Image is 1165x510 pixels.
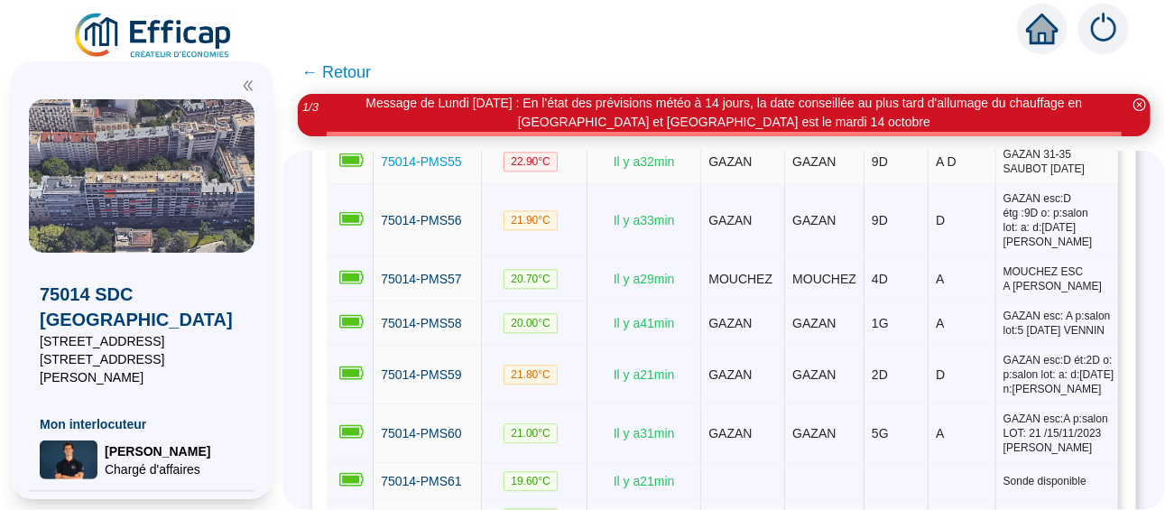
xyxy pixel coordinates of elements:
span: Mon interlocuteur [40,415,244,433]
span: Il y a 41 min [614,316,675,330]
span: 75014-PMS60 [381,426,462,440]
span: 75014-PMS58 [381,316,462,330]
span: Il y a 31 min [614,426,675,440]
a: 75014-PMS61 [381,472,462,491]
span: 5G [872,426,889,440]
span: Sonde disponible [1003,474,1116,488]
a: 75014-PMS60 [381,424,462,443]
span: MOUCHEZ ESC A [PERSON_NAME] [1003,264,1116,293]
span: 20.00 °C [504,313,558,333]
a: 75014-PMS56 [381,211,462,230]
span: 75014-PMS61 [381,474,462,488]
span: GAZAN [792,213,836,227]
span: 9D [872,154,888,169]
span: A [936,426,944,440]
span: A [936,272,944,286]
span: GAZAN [708,154,752,169]
span: [PERSON_NAME] [105,442,210,460]
span: 9D [872,213,888,227]
span: 75014-PMS57 [381,272,462,286]
span: GAZAN esc:D ét:2D o: p:salon lot: a: d:[DATE] n:[PERSON_NAME] [1003,353,1116,396]
span: GAZAN [708,316,752,330]
span: 21.80 °C [504,365,558,385]
span: 21.00 °C [504,423,558,443]
span: double-left [242,79,254,92]
i: 1 / 3 [302,100,319,114]
span: GAZAN [792,154,836,169]
a: 75014-PMS55 [381,153,462,172]
img: alerts [1078,4,1129,54]
span: MOUCHEZ [792,272,856,286]
span: GAZAN [792,367,836,382]
span: close-circle [1133,98,1146,111]
span: Il y a 32 min [614,154,675,169]
span: 4D [872,272,888,286]
span: 21.90 °C [504,210,558,230]
span: D [936,367,945,382]
span: 2D [872,367,888,382]
span: 19.60 °C [504,471,558,491]
span: GAZAN 31-35 SAUBOT [DATE] [1003,147,1116,176]
span: Il y a 21 min [614,367,675,382]
span: 20.70 °C [504,269,558,289]
span: ← Retour [301,60,371,85]
span: GAZAN esc:D étg :9D o: p:salon lot: a: d:[DATE] [PERSON_NAME] [1003,191,1116,249]
span: Il y a 21 min [614,474,675,488]
span: GAZAN [792,316,836,330]
span: MOUCHEZ [708,272,772,286]
span: Il y a 33 min [614,213,675,227]
span: 75014-PMS59 [381,367,462,382]
span: GAZAN [708,213,752,227]
span: GAZAN [708,367,752,382]
span: GAZAN esc:A p:salon LOT: 21 /15/11/2023 [PERSON_NAME] [1003,412,1116,455]
span: 22.90 °C [504,152,558,172]
span: 75014-PMS56 [381,213,462,227]
a: 75014-PMS58 [381,314,462,333]
span: Il y a 29 min [614,272,675,286]
span: GAZAN esc: A p:salon lot:5 [DATE] VENNIN [1003,309,1116,338]
span: D [936,213,945,227]
img: Chargé d'affaires [40,440,97,479]
span: 75014-PMS55 [381,154,462,169]
span: A D [936,154,957,169]
span: 75014 SDC [GEOGRAPHIC_DATA] [40,282,244,332]
span: home [1026,13,1059,45]
span: Chargé d'affaires [105,460,210,478]
span: 1G [872,316,889,330]
span: GAZAN [792,426,836,440]
a: 75014-PMS59 [381,366,462,385]
a: 75014-PMS57 [381,270,462,289]
span: GAZAN [708,426,752,440]
span: A [936,316,944,330]
img: efficap energie logo [72,11,236,61]
div: Message de Lundi [DATE] : En l'état des prévisions météo à 14 jours, la date conseillée au plus t... [327,94,1122,132]
span: [STREET_ADDRESS][PERSON_NAME] [40,350,244,386]
span: [STREET_ADDRESS] [40,332,244,350]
